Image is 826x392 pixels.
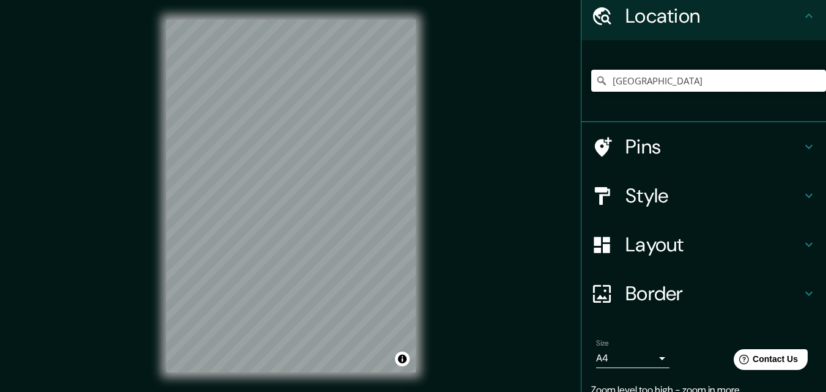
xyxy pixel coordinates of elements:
[625,4,802,28] h4: Location
[581,269,826,318] div: Border
[625,135,802,159] h4: Pins
[596,338,609,349] label: Size
[166,20,416,372] canvas: Map
[625,183,802,208] h4: Style
[591,70,826,92] input: Pick your city or area
[581,171,826,220] div: Style
[596,349,669,368] div: A4
[581,122,826,171] div: Pins
[395,352,410,366] button: Toggle attribution
[625,281,802,306] h4: Border
[625,232,802,257] h4: Layout
[581,220,826,269] div: Layout
[717,344,813,379] iframe: Help widget launcher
